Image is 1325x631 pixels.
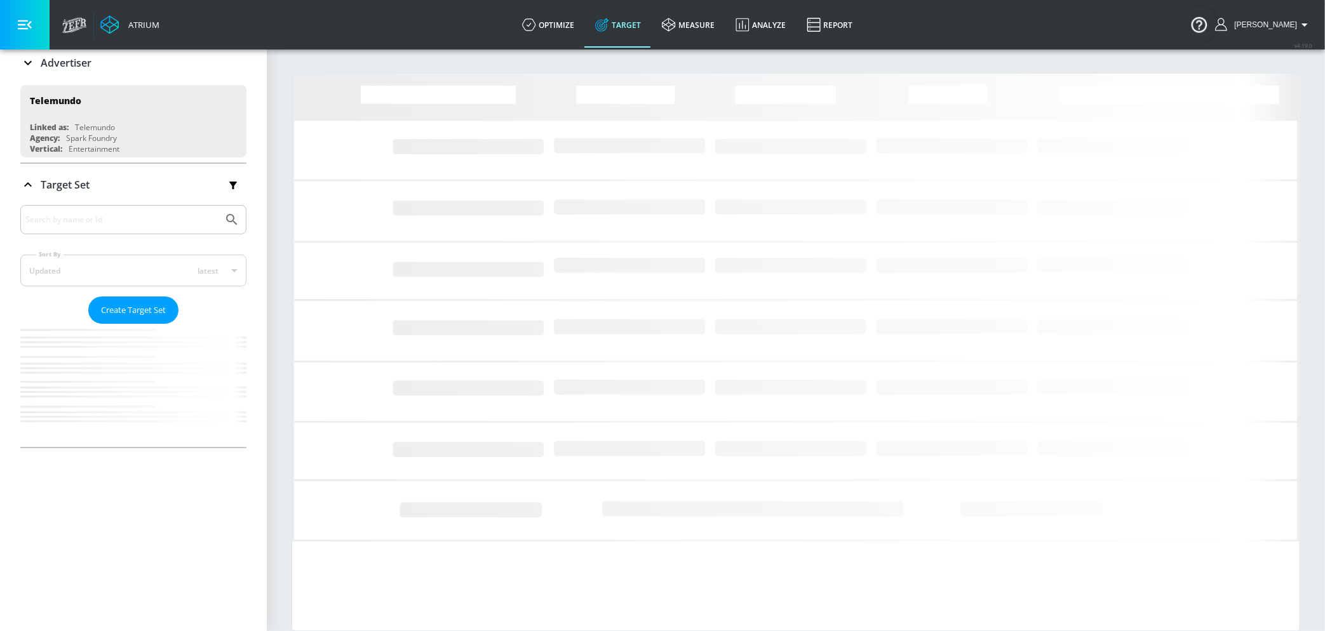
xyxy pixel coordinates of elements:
button: [PERSON_NAME] [1215,17,1312,32]
span: Create Target Set [101,303,166,317]
label: Sort By [36,250,64,258]
div: Entertainment [69,143,119,154]
a: measure [652,2,725,48]
span: login as: veronica.hernandez@zefr.com [1229,20,1297,29]
div: Updated [29,265,60,276]
p: Target Set [41,178,90,192]
span: v 4.19.0 [1295,42,1312,49]
div: Vertical: [30,143,62,154]
div: Target Set [20,205,246,447]
a: Atrium [100,15,159,34]
div: TelemundoLinked as:TelemundoAgency:Spark FoundryVertical:Entertainment [20,85,246,157]
nav: list of Target Set [20,324,246,447]
button: Create Target Set [88,296,178,324]
div: Telemundo [30,95,81,107]
a: Report [797,2,863,48]
div: Telemundo [75,122,115,133]
a: Target [585,2,652,48]
div: Spark Foundry [66,133,117,143]
div: Agency: [30,133,60,143]
span: latest [198,265,219,276]
button: Open Resource Center [1181,6,1217,42]
p: Advertiser [41,56,91,70]
a: Analyze [725,2,797,48]
div: Atrium [123,19,159,30]
a: optimize [512,2,585,48]
input: Search by name or Id [25,211,218,228]
div: Linked as: [30,122,69,133]
div: Target Set [20,164,246,206]
div: Advertiser [20,45,246,81]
